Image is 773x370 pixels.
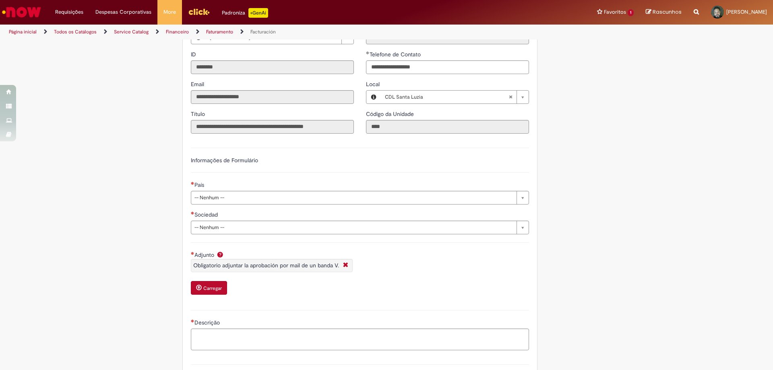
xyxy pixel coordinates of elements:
[55,8,83,16] span: Requisições
[248,8,268,18] p: +GenAi
[215,251,225,258] span: Ajuda para Adjunto
[628,9,634,16] span: 1
[191,252,194,255] span: Necessários
[653,8,682,16] span: Rascunhos
[191,60,354,74] input: ID
[250,29,276,35] a: Facturación
[191,81,206,88] span: Somente leitura - Email
[191,80,206,88] label: Somente leitura - Email
[191,90,354,104] input: Email
[504,91,517,103] abbr: Limpar campo Local
[366,81,381,88] span: Local
[222,8,268,18] div: Padroniza
[194,251,216,258] span: Adjunto
[191,120,354,134] input: Título
[366,60,529,74] input: Telefone de Contato
[191,319,194,322] span: Necessários
[163,8,176,16] span: More
[9,29,37,35] a: Página inicial
[646,8,682,16] a: Rascunhos
[370,51,422,58] span: Telefone de Contato
[726,8,767,15] span: [PERSON_NAME]
[191,211,194,215] span: Necessários
[341,261,350,270] i: Fechar More information Por question_adjunto
[54,29,97,35] a: Todos os Catálogos
[1,4,42,20] img: ServiceNow
[366,110,415,118] label: Somente leitura - Código da Unidade
[191,51,198,58] span: Somente leitura - ID
[191,281,227,295] button: Carregar anexo de Adjunto Required
[194,191,513,204] span: -- Nenhum --
[203,285,222,291] small: Carregar
[194,181,206,188] span: País
[166,29,189,35] a: Financeiro
[114,29,149,35] a: Service Catalog
[193,262,339,269] span: Obligatorio adjuntar la aprobación por mail de un banda V.
[381,91,529,103] a: CDL Santa LuziaLimpar campo Local
[366,91,381,103] button: Local, Visualizar este registro CDL Santa Luzia
[366,51,370,54] span: Obrigatório Preenchido
[188,6,210,18] img: click_logo_yellow_360x200.png
[191,110,207,118] label: Somente leitura - Título
[206,29,233,35] a: Faturamento
[191,182,194,185] span: Necessários
[191,157,258,164] label: Informações de Formulário
[95,8,151,16] span: Despesas Corporativas
[366,120,529,134] input: Código da Unidade
[191,50,198,58] label: Somente leitura - ID
[194,221,513,234] span: -- Nenhum --
[191,329,529,350] textarea: Descrição
[194,211,219,218] span: Sociedad
[385,91,508,103] span: CDL Santa Luzia
[6,25,509,39] ul: Trilhas de página
[194,319,221,326] span: Descrição
[604,8,626,16] span: Favoritos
